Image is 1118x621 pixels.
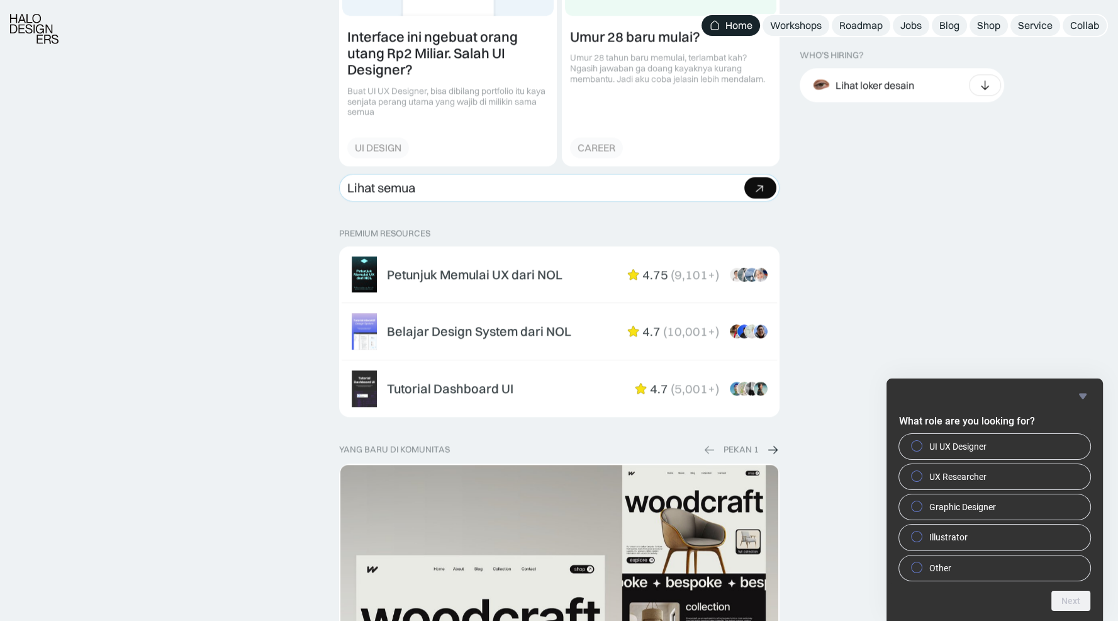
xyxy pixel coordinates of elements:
[725,19,752,32] div: Home
[671,381,674,396] div: (
[342,305,777,357] a: Belajar Design System dari NOL4.7(10,001+)
[932,15,967,36] a: Blog
[387,267,562,282] div: Petunjuk Memulai UX dari NOL
[900,19,922,32] div: Jobs
[832,15,890,36] a: Roadmap
[1010,15,1060,36] a: Service
[1075,389,1090,404] button: Hide survey
[929,562,951,574] span: Other
[800,50,863,61] div: WHO’S HIRING?
[674,381,715,396] div: 5,001+
[1018,19,1053,32] div: Service
[339,228,780,239] p: PREMIUM RESOURCES
[1063,15,1107,36] a: Collab
[839,19,883,32] div: Roadmap
[1051,591,1090,611] button: Next question
[342,249,777,300] a: Petunjuk Memulai UX dari NOL4.75(9,101+)
[387,324,571,339] div: Belajar Design System dari NOL
[347,180,415,195] div: Lihat semua
[724,444,759,455] div: PEKAN 1
[339,174,780,202] a: Lihat semua
[642,267,668,282] div: 4.75
[836,79,914,92] div: Lihat loker desain
[642,324,661,339] div: 4.7
[899,389,1090,611] div: What role are you looking for?
[929,470,987,483] span: UX Researcher
[899,434,1090,581] div: What role are you looking for?
[342,363,777,414] a: Tutorial Dashboard UI4.7(5,001+)
[939,19,959,32] div: Blog
[1070,19,1099,32] div: Collab
[674,267,715,282] div: 9,101+
[977,19,1000,32] div: Shop
[715,267,719,282] div: )
[702,15,760,36] a: Home
[715,324,719,339] div: )
[763,15,829,36] a: Workshops
[339,444,450,455] div: yang baru di komunitas
[663,324,667,339] div: (
[970,15,1008,36] a: Shop
[899,414,1090,429] h2: What role are you looking for?
[715,381,719,396] div: )
[387,381,513,396] div: Tutorial Dashboard UI
[671,267,674,282] div: (
[770,19,822,32] div: Workshops
[667,324,715,339] div: 10,001+
[929,501,996,513] span: Graphic Designer
[929,440,987,453] span: UI UX Designer
[929,531,968,544] span: Illustrator
[650,381,668,396] div: 4.7
[893,15,929,36] a: Jobs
